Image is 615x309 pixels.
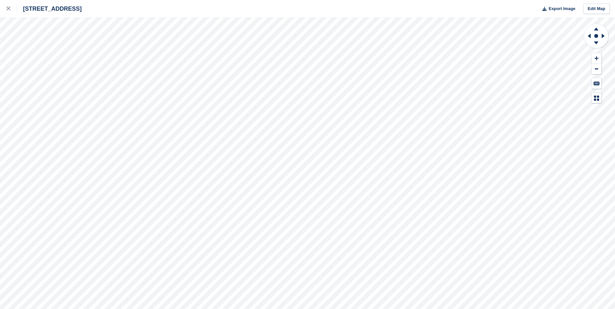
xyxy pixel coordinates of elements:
button: Zoom In [592,53,601,64]
a: Edit Map [583,4,610,14]
button: Export Image [538,4,575,14]
button: Map Legend [592,93,601,103]
button: Keyboard Shortcuts [592,78,601,89]
div: [STREET_ADDRESS] [17,5,82,13]
button: Zoom Out [592,64,601,74]
span: Export Image [549,6,575,12]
